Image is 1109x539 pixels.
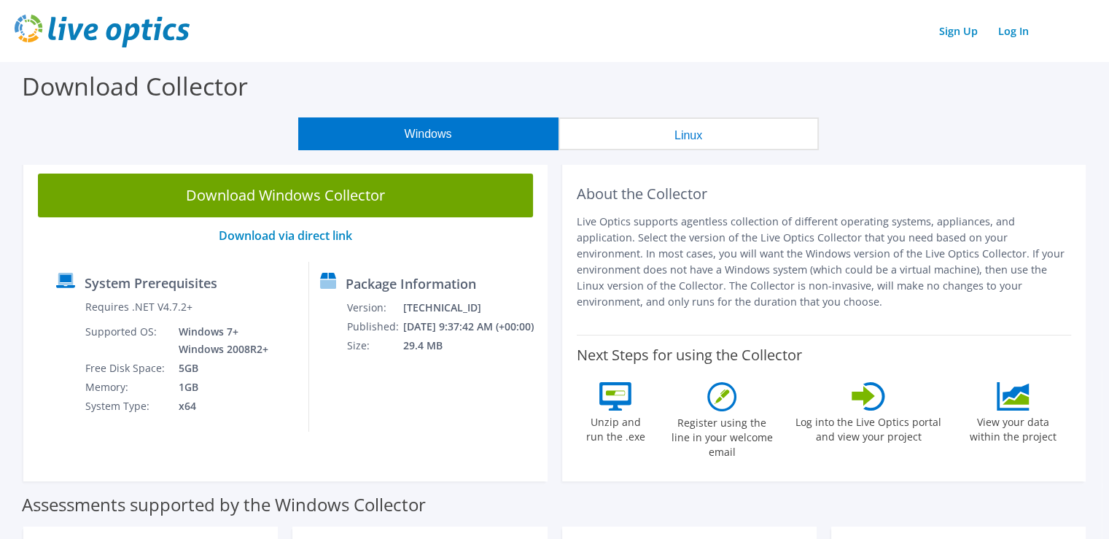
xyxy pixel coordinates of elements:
[577,185,1072,203] h2: About the Collector
[795,411,942,444] label: Log into the Live Optics portal and view your project
[577,214,1072,310] p: Live Optics supports agentless collection of different operating systems, appliances, and applica...
[577,346,802,364] label: Next Steps for using the Collector
[85,397,168,416] td: System Type:
[667,411,777,459] label: Register using the line in your welcome email
[298,117,559,150] button: Windows
[219,228,352,244] a: Download via direct link
[168,359,271,378] td: 5GB
[168,322,271,359] td: Windows 7+ Windows 2008R2+
[22,69,248,103] label: Download Collector
[85,322,168,359] td: Supported OS:
[559,117,819,150] button: Linux
[402,317,541,336] td: [DATE] 9:37:42 AM (+00:00)
[85,300,192,314] label: Requires .NET V4.7.2+
[346,276,476,291] label: Package Information
[22,497,426,512] label: Assessments supported by the Windows Collector
[168,397,271,416] td: x64
[960,411,1065,444] label: View your data within the project
[168,378,271,397] td: 1GB
[402,336,541,355] td: 29.4 MB
[402,298,541,317] td: [TECHNICAL_ID]
[932,20,985,42] a: Sign Up
[85,359,168,378] td: Free Disk Space:
[38,174,533,217] a: Download Windows Collector
[85,276,217,290] label: System Prerequisites
[991,20,1036,42] a: Log In
[582,411,649,444] label: Unzip and run the .exe
[85,378,168,397] td: Memory:
[346,317,402,336] td: Published:
[346,336,402,355] td: Size:
[15,15,190,47] img: live_optics_svg.svg
[346,298,402,317] td: Version:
